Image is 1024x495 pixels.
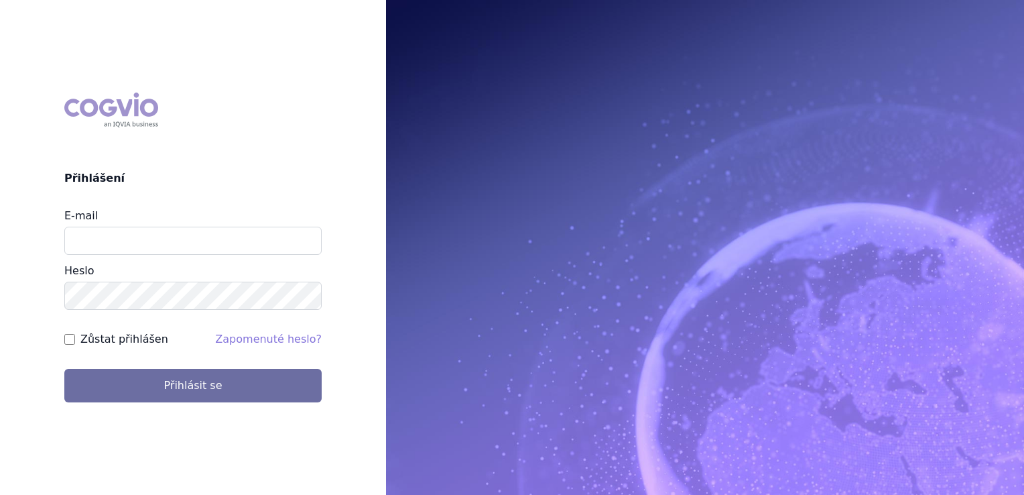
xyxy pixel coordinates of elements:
label: E-mail [64,209,98,222]
h2: Přihlášení [64,170,322,186]
button: Přihlásit se [64,369,322,402]
label: Zůstat přihlášen [80,331,168,347]
a: Zapomenuté heslo? [215,333,322,345]
label: Heslo [64,264,94,277]
div: COGVIO [64,93,158,127]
